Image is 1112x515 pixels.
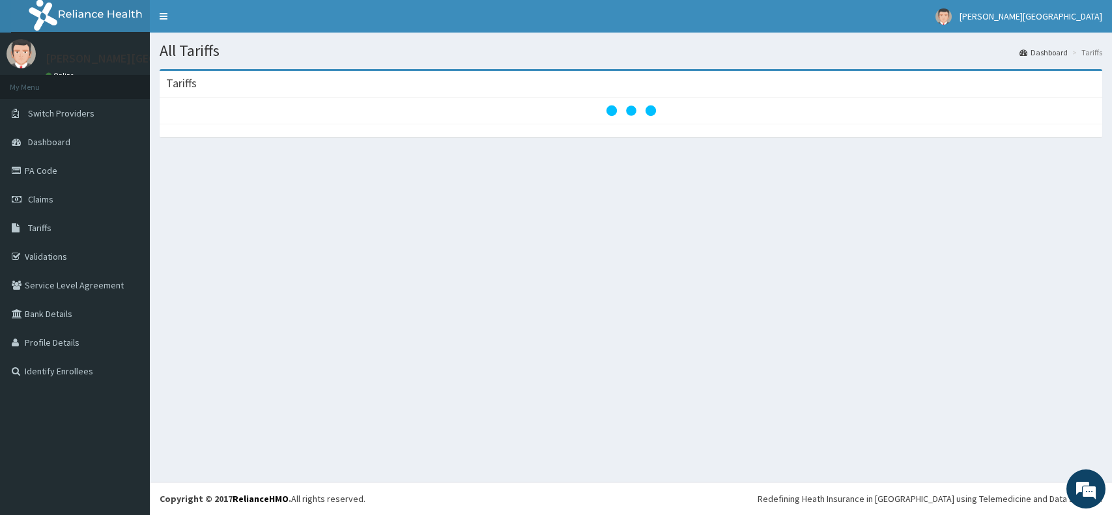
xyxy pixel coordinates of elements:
[28,107,94,119] span: Switch Providers
[233,493,289,505] a: RelianceHMO
[1069,47,1102,58] li: Tariffs
[7,39,36,68] img: User Image
[46,71,77,80] a: Online
[605,85,657,137] svg: audio-loading
[758,492,1102,505] div: Redefining Heath Insurance in [GEOGRAPHIC_DATA] using Telemedicine and Data Science!
[28,222,51,234] span: Tariffs
[28,136,70,148] span: Dashboard
[28,193,53,205] span: Claims
[46,53,238,64] p: [PERSON_NAME][GEOGRAPHIC_DATA]
[160,42,1102,59] h1: All Tariffs
[150,482,1112,515] footer: All rights reserved.
[960,10,1102,22] span: [PERSON_NAME][GEOGRAPHIC_DATA]
[166,77,197,89] h3: Tariffs
[1019,47,1068,58] a: Dashboard
[935,8,952,25] img: User Image
[160,493,291,505] strong: Copyright © 2017 .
